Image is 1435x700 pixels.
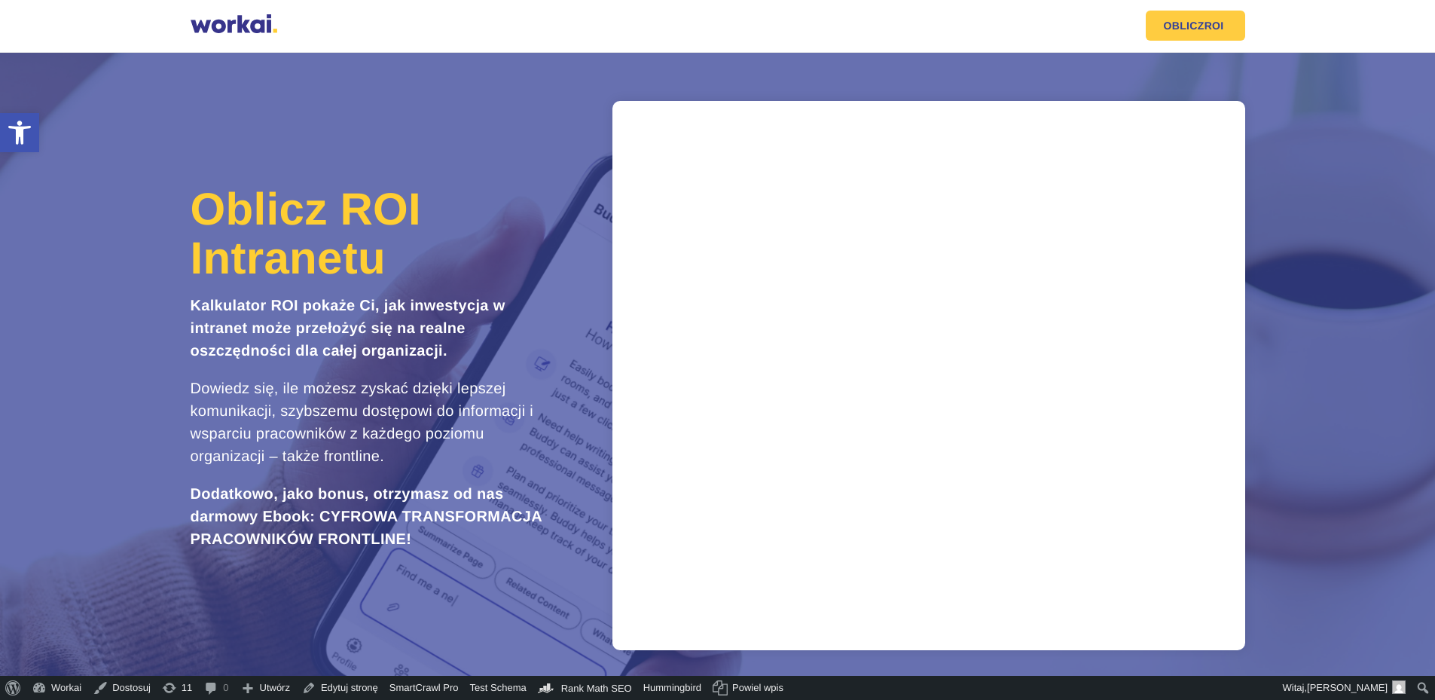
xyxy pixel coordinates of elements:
a: Test Schema [465,676,533,700]
em: ROI [1204,20,1224,31]
span: Utwórz [260,676,290,700]
a: SmartCrawl Pro [384,676,465,700]
a: Kokpit Rank Math [533,676,638,700]
span: [PERSON_NAME] [1307,682,1388,693]
span: Powiel wpis [732,676,783,700]
strong: Dodatkowo, jako bonus, otrzymasz od nas darmowy Ebook: CYFROWA TRANSFORMACJA PRACOWNIKÓW FRONTLINE! [191,486,542,548]
span: 11 [182,676,192,700]
span: 0 [223,676,228,700]
span: Rank Math SEO [561,683,632,694]
a: Dostosuj [87,676,157,700]
a: Workai [26,676,87,700]
span: Dowiedz się, ile możesz zyskać dzięki lepszej komunikacji, szybszemu dostępowi do informacji i ws... [191,381,534,465]
a: Edytuj stronę [296,676,384,700]
a: Hummingbird [638,676,707,700]
strong: Kalkulator ROI pokaże Ci, jak inwestycja w intranet może przełożyć się na realne oszczędności dla... [191,298,505,359]
span: Oblicz ROI Intranetu [191,184,422,283]
a: Witaj, [1278,676,1412,700]
a: OBLICZROI [1146,11,1245,41]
